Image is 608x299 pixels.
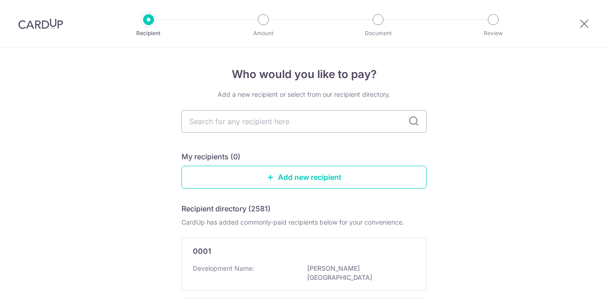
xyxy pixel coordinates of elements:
p: [PERSON_NAME][GEOGRAPHIC_DATA] [307,264,410,282]
p: 0001 [193,246,211,257]
p: Development Name: [193,264,254,273]
a: Add new recipient [181,166,427,189]
p: Recipient [115,29,182,38]
h4: Who would you like to pay? [181,66,427,83]
p: Document [344,29,412,38]
p: Amount [229,29,297,38]
img: CardUp [18,18,63,29]
input: Search for any recipient here [181,110,427,133]
h5: Recipient directory (2581) [181,203,271,214]
iframe: Opens a widget where you can find more information [549,272,599,294]
div: CardUp has added commonly-paid recipients below for your convenience. [181,218,427,227]
div: Add a new recipient or select from our recipient directory. [181,90,427,99]
h5: My recipients (0) [181,151,240,162]
p: Review [459,29,527,38]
